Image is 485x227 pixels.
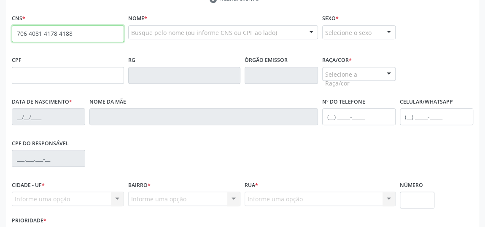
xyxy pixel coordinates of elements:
[322,96,365,109] label: Nº do Telefone
[12,179,45,192] label: Cidade - UF
[12,96,72,109] label: Data de nascimento
[322,108,396,125] input: (__) _____-_____
[325,70,378,88] span: Selecione a Raça/cor
[128,54,135,67] label: RG
[12,12,25,25] label: CNS
[322,12,339,25] label: Sexo
[128,179,151,192] label: Bairro
[12,150,85,167] input: ___.___.___-__
[325,28,372,37] span: Selecione o sexo
[400,96,453,109] label: Celular/WhatsApp
[89,96,126,109] label: Nome da mãe
[322,54,352,67] label: Raça/cor
[12,108,85,125] input: __/__/____
[128,12,147,25] label: Nome
[131,28,277,37] span: Busque pelo nome (ou informe CNS ou CPF ao lado)
[245,54,288,67] label: Órgão emissor
[12,137,69,150] label: CPF do responsável
[245,179,258,192] label: Rua
[400,179,423,192] label: Número
[400,108,473,125] input: (__) _____-_____
[12,54,22,67] label: CPF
